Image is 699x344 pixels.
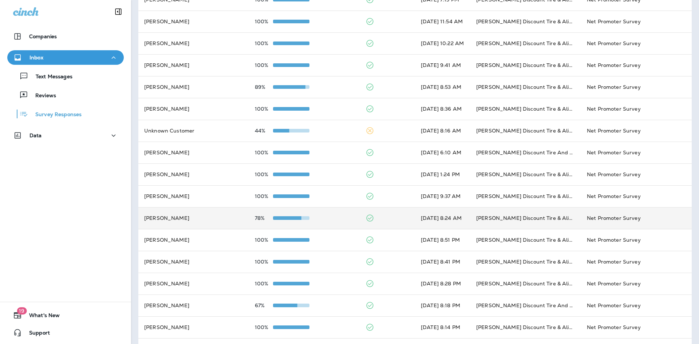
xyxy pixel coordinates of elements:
td: [PERSON_NAME] [138,142,249,163]
p: Text Messages [28,74,72,80]
td: [PERSON_NAME] Discount Tire & Alignment [GEOGRAPHIC_DATA] ([STREET_ADDRESS]) [470,273,581,294]
td: [DATE] 8:41 PM [415,251,470,273]
p: Data [29,133,42,138]
td: Net Promoter Survey [581,185,692,207]
p: 100% [255,324,273,330]
p: 100% [255,281,273,286]
td: [PERSON_NAME] Discount Tire & Alignment [PERSON_NAME] ([STREET_ADDRESS]) [470,98,581,120]
p: 100% [255,150,273,155]
td: [PERSON_NAME] [138,273,249,294]
td: Net Promoter Survey [581,11,692,32]
span: 19 [17,307,27,315]
button: Survey Responses [7,106,124,122]
td: [PERSON_NAME] Discount Tire & Alignment [GEOGRAPHIC_DATA] ([STREET_ADDRESS]) [470,207,581,229]
p: 100% [255,259,273,265]
p: Survey Responses [28,111,82,118]
td: [PERSON_NAME] [138,76,249,98]
td: [PERSON_NAME] Discount Tire & Alignment [GEOGRAPHIC_DATA] ([STREET_ADDRESS]) [470,32,581,54]
td: [PERSON_NAME] [138,251,249,273]
td: [PERSON_NAME] Discount Tire & Alignment - Damariscotta (5 [PERSON_NAME] Plz,) [470,251,581,273]
td: [PERSON_NAME] [138,163,249,185]
button: Companies [7,29,124,44]
td: [DATE] 6:10 AM [415,142,470,163]
td: [DATE] 9:41 AM [415,54,470,76]
td: [PERSON_NAME] [138,32,249,54]
p: 100% [255,40,273,46]
td: [DATE] 11:54 AM [415,11,470,32]
td: [DATE] 10:22 AM [415,32,470,54]
p: 78% [255,215,273,221]
td: [PERSON_NAME] Discount Tire & Alignment [PERSON_NAME] ([STREET_ADDRESS]) [470,229,581,251]
button: Inbox [7,50,124,65]
button: 19What's New [7,308,124,323]
td: [DATE] 8:16 AM [415,120,470,142]
td: Net Promoter Survey [581,76,692,98]
p: 100% [255,62,273,68]
td: Net Promoter Survey [581,229,692,251]
p: 100% [255,237,273,243]
p: 100% [255,193,273,199]
td: Net Promoter Survey [581,98,692,120]
span: What's New [22,312,60,321]
td: [DATE] 1:24 PM [415,163,470,185]
td: [PERSON_NAME] Discount Tire And Alignment - [GEOGRAPHIC_DATA] ([STREET_ADDRESS]) [470,294,581,316]
td: [DATE] 8:53 AM [415,76,470,98]
button: Text Messages [7,68,124,84]
td: [DATE] 8:14 PM [415,316,470,338]
td: Net Promoter Survey [581,32,692,54]
td: Net Promoter Survey [581,54,692,76]
td: Net Promoter Survey [581,120,692,142]
td: [PERSON_NAME] [138,294,249,316]
td: [PERSON_NAME] Discount Tire & Alignment- [GEOGRAPHIC_DATA] ([STREET_ADDRESS]) [470,316,581,338]
td: [PERSON_NAME] [138,185,249,207]
button: Collapse Sidebar [108,4,129,19]
td: [PERSON_NAME] Discount Tire & Alignment [GEOGRAPHIC_DATA] ([STREET_ADDRESS]) [470,120,581,142]
td: Net Promoter Survey [581,294,692,316]
td: [PERSON_NAME] Discount Tire & Alignment- [GEOGRAPHIC_DATA] ([STREET_ADDRESS]) [470,185,581,207]
p: Reviews [28,92,56,99]
p: 100% [255,19,273,24]
td: Net Promoter Survey [581,273,692,294]
td: [PERSON_NAME] Discount Tire And Alignment - [GEOGRAPHIC_DATA] ([STREET_ADDRESS]) [470,142,581,163]
td: [PERSON_NAME] [138,54,249,76]
p: 100% [255,171,273,177]
p: Companies [29,33,57,39]
td: [DATE] 8:36 AM [415,98,470,120]
td: Net Promoter Survey [581,163,692,185]
td: Unknown Customer [138,120,249,142]
td: [PERSON_NAME] [138,11,249,32]
td: [DATE] 9:37 AM [415,185,470,207]
td: Net Promoter Survey [581,251,692,273]
td: [PERSON_NAME] [138,207,249,229]
td: [PERSON_NAME] Discount Tire & Alignment - Damariscotta (5 [PERSON_NAME] Plz,) [470,11,581,32]
td: Net Promoter Survey [581,142,692,163]
p: 89% [255,84,273,90]
p: 100% [255,106,273,112]
td: [DATE] 8:18 PM [415,294,470,316]
td: [DATE] 8:24 AM [415,207,470,229]
p: 67% [255,303,273,308]
td: [PERSON_NAME] [138,98,249,120]
td: [PERSON_NAME] Discount Tire & Alignment [GEOGRAPHIC_DATA] ([STREET_ADDRESS]) [470,54,581,76]
p: 44% [255,128,273,134]
span: Support [22,330,50,339]
td: [PERSON_NAME] [138,229,249,251]
td: [PERSON_NAME] [138,316,249,338]
td: Net Promoter Survey [581,316,692,338]
td: [PERSON_NAME] Discount Tire & Alignment [PERSON_NAME] ([STREET_ADDRESS]) [470,163,581,185]
td: [DATE] 8:51 PM [415,229,470,251]
td: [PERSON_NAME] Discount Tire & Alignment- [GEOGRAPHIC_DATA] ([STREET_ADDRESS]) [470,76,581,98]
td: [DATE] 8:28 PM [415,273,470,294]
button: Reviews [7,87,124,103]
button: Data [7,128,124,143]
button: Support [7,325,124,340]
p: Inbox [29,55,43,60]
td: Net Promoter Survey [581,207,692,229]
